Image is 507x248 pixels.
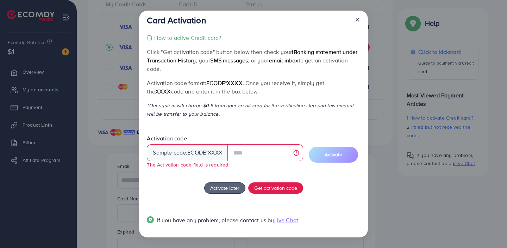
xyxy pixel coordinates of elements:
[210,56,248,64] span: SMS messages
[269,56,299,64] span: email inbox
[147,161,228,168] small: The Activation code field is required
[147,48,357,64] span: iBanking statement under Transaction History
[187,149,206,157] span: ecode
[147,216,154,223] img: Popup guide
[147,15,206,25] h3: Card Activation
[477,216,502,243] iframe: Chat
[147,144,228,161] div: Sample code: *XXXX
[325,151,342,158] span: Activate
[155,87,171,95] span: XXXX
[274,216,298,224] span: Live Chat
[147,134,187,143] label: Activation code
[147,101,360,118] p: *Our system will charge $0.5 from your credit card for the verification step and this amount will...
[309,147,358,163] button: Activate
[248,182,303,194] button: Get activation code
[154,34,221,42] p: How to active Credit card?
[254,184,297,192] span: Get activation code
[206,79,243,87] span: ecode*XXXX
[147,79,360,96] p: Activation code format: . Once you receive it, simply get the code and enter it in the box below.
[204,182,245,194] button: Activate later
[210,184,239,192] span: Activate later
[157,216,274,224] span: If you have any problem, please contact us by
[147,48,360,73] p: Click "Get activation code" button below then check your , your , or your to get an activation code.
